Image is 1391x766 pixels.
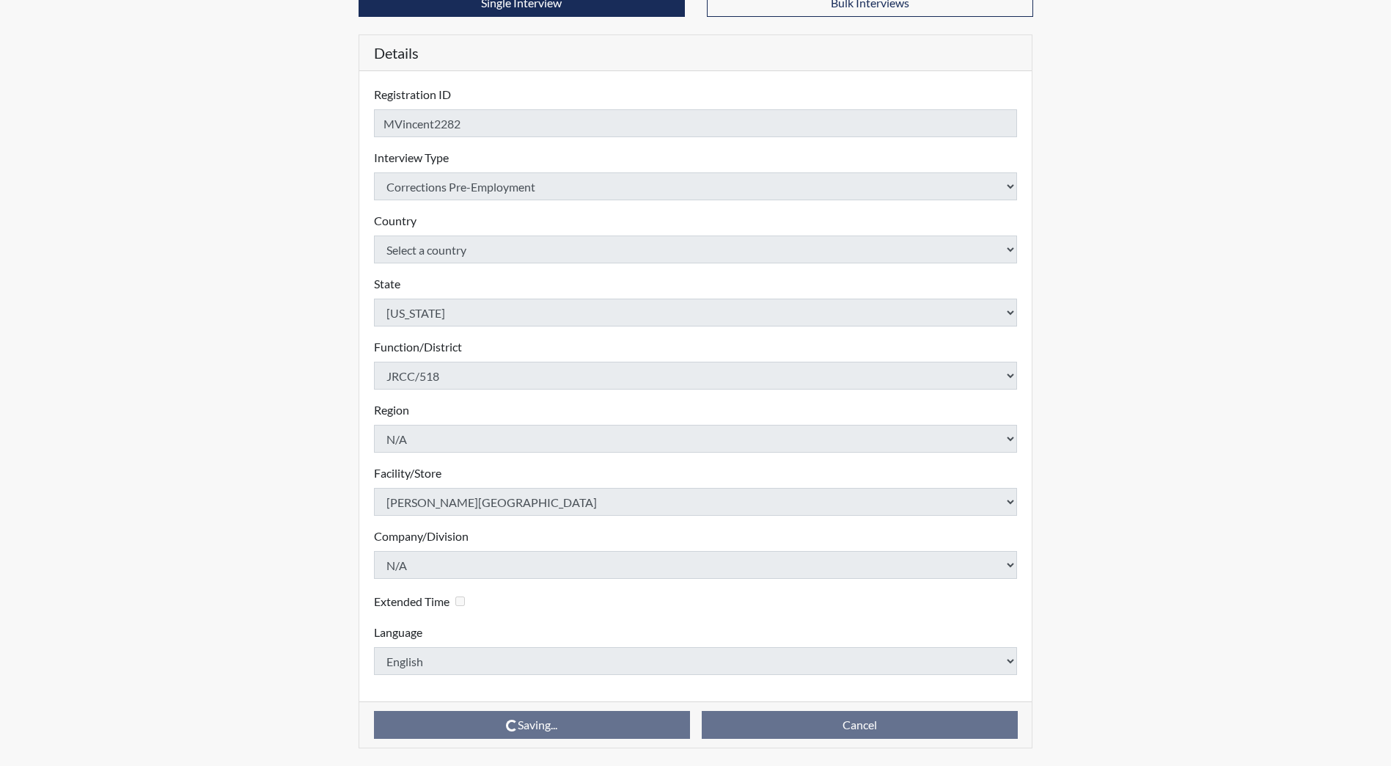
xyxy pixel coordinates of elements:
[702,711,1018,739] button: Cancel
[374,212,416,230] label: Country
[374,338,462,356] label: Function/District
[374,401,409,419] label: Region
[374,593,449,610] label: Extended Time
[359,35,1032,71] h5: Details
[374,464,441,482] label: Facility/Store
[374,624,422,641] label: Language
[374,109,1018,137] input: Insert a Registration ID, which needs to be a unique alphanumeric value for each interviewee
[374,275,400,293] label: State
[374,711,690,739] button: Saving...
[374,591,471,612] div: Checking this box will provide the interviewee with an accomodation of extra time to answer each ...
[374,528,469,545] label: Company/Division
[374,149,449,167] label: Interview Type
[374,86,451,103] label: Registration ID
